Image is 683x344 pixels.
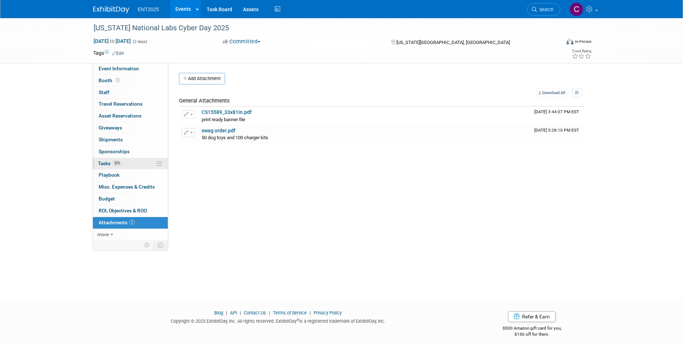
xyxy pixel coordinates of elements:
a: Search [527,3,560,16]
span: | [224,310,229,316]
span: Search [537,7,553,12]
span: | [308,310,313,316]
img: ExhibitDay [93,6,129,13]
span: 33% [112,160,122,166]
span: more [97,231,109,237]
a: Download All [536,88,567,98]
img: Format-Inperson.png [566,39,574,44]
div: $500 Amazon gift card for you, [474,321,590,337]
div: $150 off for them. [474,331,590,338]
a: Booth [93,75,168,87]
a: Sponsorships [93,146,168,158]
span: print ready banner file [202,117,245,122]
span: Playbook [99,172,120,178]
span: [DATE] [DATE] [93,38,131,44]
div: In-Person [575,39,592,44]
a: Shipments [93,134,168,146]
span: ROI, Objectives & ROO [99,208,147,213]
span: to [109,38,116,44]
span: Staff [99,89,109,95]
a: Blog [214,310,223,316]
span: Booth not reserved yet [114,78,121,83]
div: Copyright © 2025 ExhibitDay, Inc. All rights reserved. ExhibitDay is a registered trademark of Ex... [93,316,463,325]
td: Toggle Event Tabs [153,241,168,250]
a: more [93,229,168,241]
a: Contact Us [244,310,266,316]
a: Budget [93,193,168,205]
td: Upload Timestamp [531,107,585,125]
a: API [230,310,237,316]
span: Booth [99,78,121,83]
span: [US_STATE][GEOGRAPHIC_DATA], [GEOGRAPHIC_DATA] [396,40,510,45]
a: Tasks33% [93,158,168,169]
span: General Attachments [179,97,230,104]
a: swag order.pdf [202,128,235,133]
a: Terms of Service [273,310,307,316]
div: [US_STATE] National Labs Cyber Day 2025 [91,22,549,35]
td: Personalize Event Tab Strip [141,241,153,250]
a: ROI, Objectives & ROO [93,205,168,217]
button: Committed [220,38,263,45]
span: Budget [99,196,115,202]
span: Travel Reservations [99,101,143,107]
span: Misc. Expenses & Credits [99,184,155,190]
span: Upload Timestamp [534,109,579,114]
span: Event Information [99,66,139,71]
span: Sponsorships [99,149,130,154]
td: Upload Timestamp [531,125,585,143]
a: CS15589_33x81in.pdf [202,109,252,115]
a: Misc. Expenses & Credits [93,181,168,193]
a: Giveaways [93,122,168,134]
a: Staff [93,87,168,98]
span: Upload Timestamp [534,128,579,133]
a: Playbook [93,169,168,181]
span: Shipments [99,137,123,142]
span: 2 [129,220,135,225]
div: Event Format [518,38,592,48]
div: Event Rating [572,49,591,53]
a: Travel Reservations [93,98,168,110]
span: | [238,310,243,316]
span: 50 dog toys and 100 charger kits [202,135,268,140]
span: Asset Reservations [99,113,141,119]
a: Event Information [93,63,168,75]
a: Attachments2 [93,217,168,229]
a: Privacy Policy [314,310,342,316]
img: Colleen Mueller [570,3,583,16]
button: Add Attachment [179,73,225,84]
span: Attachments [99,220,135,225]
span: ENT2025 [138,6,159,12]
sup: ® [297,318,299,322]
span: | [267,310,272,316]
td: Tags [93,49,124,57]
span: Giveaways [99,125,122,131]
a: Refer & Earn [508,311,556,322]
a: Asset Reservations [93,110,168,122]
span: (2 days) [132,39,147,44]
a: Edit [112,51,124,56]
span: Tasks [98,160,122,166]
